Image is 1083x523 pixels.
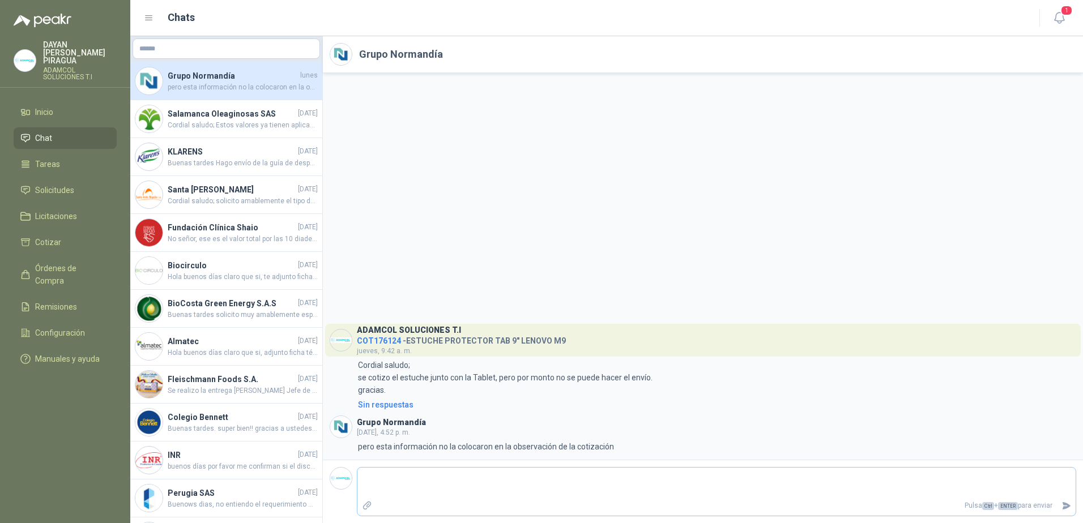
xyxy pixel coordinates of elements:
[330,44,352,65] img: Company Logo
[35,353,100,365] span: Manuales y ayuda
[168,221,296,234] h4: Fundación Clínica Shaio
[168,158,318,169] span: Buenas tardes Hago envío de la guía de despacho. quedo atenta.
[168,259,296,272] h4: Biocirculo
[357,347,412,355] span: jueves, 9:42 a. m.
[43,41,117,65] p: DAYAN [PERSON_NAME] PIRAGUA
[168,499,318,510] span: Buenows dias, no entiendo el requerimiento me puede rectificar
[357,336,401,345] span: COT176124
[356,398,1076,411] a: Sin respuestas
[135,409,163,436] img: Company Logo
[35,184,74,196] span: Solicitudes
[298,411,318,422] span: [DATE]
[168,120,318,131] span: Cordial saludo; Estos valores ya tienen aplicado el descuento ambiental por dar tu batería dañada...
[135,67,163,95] img: Company Logo
[168,335,296,348] h4: Almatec
[358,440,614,453] p: pero esta información no la colocaron en la observación de la cotización
[168,183,296,196] h4: Santa [PERSON_NAME]
[135,105,163,132] img: Company Logo
[298,146,318,157] span: [DATE]
[35,210,77,222] span: Licitaciones
[130,366,322,404] a: Company LogoFleischmann Foods S.A.[DATE]Se realizo la entrega [PERSON_NAME] Jefe de recursos huma...
[168,348,318,358] span: Hola buenos días claro que si, adjunto ficha técnica del producto ofrecido. quedo atenta a cualqu...
[130,176,322,214] a: Company LogoSanta [PERSON_NAME][DATE]Cordial saludo; solicito amablemente el tipo de frecuencia, ...
[168,449,296,461] h4: INR
[14,296,117,318] a: Remisiones
[135,485,163,512] img: Company Logo
[357,419,426,426] h3: Grupo Normandía
[130,328,322,366] a: Company LogoAlmatec[DATE]Hola buenos días claro que si, adjunto ficha técnica del producto ofreci...
[130,138,322,176] a: Company LogoKLARENS[DATE]Buenas tardes Hago envío de la guía de despacho. quedo atenta.
[1057,496,1076,516] button: Enviar
[135,257,163,284] img: Company Logo
[35,106,53,118] span: Inicio
[298,374,318,384] span: [DATE]
[130,404,322,441] a: Company LogoColegio Bennett[DATE]Buenas tardes. super bien!! gracias a ustedes por la paciencia.
[135,143,163,170] img: Company Logo
[14,50,36,71] img: Company Logo
[130,441,322,479] a: Company LogoINR[DATE]buenos días por favor me confirman si el disco duro sata 2.5 es el que se re...
[135,371,163,398] img: Company Logo
[377,496,1058,516] p: Pulsa + para enviar
[168,310,318,320] span: Buenas tardes solicito muy amablemente especificaciones técnicas del portátil, ya que no se entie...
[358,398,413,411] div: Sin respuestas
[130,252,322,290] a: Company LogoBiocirculo[DATE]Hola buenos días claro que si, te adjunto ficha técnica. quedo atenta...
[168,70,298,82] h4: Grupo Normandía
[1049,8,1069,28] button: 1
[168,487,296,499] h4: Perugia SAS
[168,461,318,472] span: buenos días por favor me confirman si el disco duro sata 2.5 es el que se remplaza por el mecánic...
[43,67,117,80] p: ADAMCOL SOLUCIONES T.I
[14,153,117,175] a: Tareas
[35,132,52,144] span: Chat
[35,301,77,313] span: Remisiones
[130,62,322,100] a: Company LogoGrupo Normandíalunespero esta información no la colocaron en la observación de la cot...
[358,359,653,396] p: Cordial saludo; se cotizo el estuche junto con la Tablet, pero por monto no se puede hacer el env...
[135,181,163,208] img: Company Logo
[357,496,377,516] label: Adjuntar archivos
[14,322,117,344] a: Configuración
[14,232,117,253] a: Cotizar
[1060,5,1073,16] span: 1
[14,179,117,201] a: Solicitudes
[130,214,322,252] a: Company LogoFundación Clínica Shaio[DATE]No señor, ese es el valor total por las 10 diademas, el ...
[357,333,566,344] h4: - ESTUCHE PROTECTOR TAB 9" LENOVO M9
[298,184,318,195] span: [DATE]
[330,416,352,438] img: Company Logo
[35,262,106,287] span: Órdenes de Compra
[168,196,318,207] span: Cordial saludo; solicito amablemente el tipo de frecuencia, si es UHF o VHF por favor. Quedo aten...
[168,10,195,25] h1: Chats
[168,385,318,396] span: Se realizo la entrega [PERSON_NAME] Jefe de recursos humanos, gracias
[359,46,443,62] h2: Grupo Normandía
[298,487,318,498] span: [DATE]
[130,479,322,517] a: Company LogoPerugia SAS[DATE]Buenows dias, no entiendo el requerimiento me puede rectificar
[35,327,85,339] span: Configuración
[298,336,318,346] span: [DATE]
[982,502,994,510] span: Ctrl
[135,333,163,360] img: Company Logo
[14,14,71,27] img: Logo peakr
[14,205,117,227] a: Licitaciones
[298,449,318,460] span: [DATE]
[168,108,296,120] h4: Salamanca Oleaginosas SAS
[168,373,296,385] h4: Fleischmann Foods S.A.
[298,260,318,271] span: [DATE]
[14,127,117,149] a: Chat
[357,327,461,333] h3: ADAMCOL SOLUCIONES T.I
[130,290,322,328] a: Company LogoBioCosta Green Energy S.A.S[DATE]Buenas tardes solicito muy amablemente especificacio...
[14,258,117,291] a: Órdenes de Compra
[330,468,352,489] img: Company Logo
[135,295,163,322] img: Company Logo
[298,298,318,308] span: [DATE]
[330,329,352,351] img: Company Logo
[168,297,296,310] h4: BioCosta Green Energy S.A.S
[168,272,318,282] span: Hola buenos días claro que si, te adjunto ficha técnica. quedo atenta a cualquier cosa
[35,236,61,248] span: Cotizar
[300,70,318,81] span: lunes
[35,158,60,170] span: Tareas
[14,348,117,370] a: Manuales y ayuda
[168,234,318,245] span: No señor, ese es el valor total por las 10 diademas, el valor unitario por cada diadema es de $76...
[130,100,322,138] a: Company LogoSalamanca Oleaginosas SAS[DATE]Cordial saludo; Estos valores ya tienen aplicado el de...
[998,502,1018,510] span: ENTER
[298,222,318,233] span: [DATE]
[168,82,318,93] span: pero esta información no la colocaron en la observación de la cotización
[14,101,117,123] a: Inicio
